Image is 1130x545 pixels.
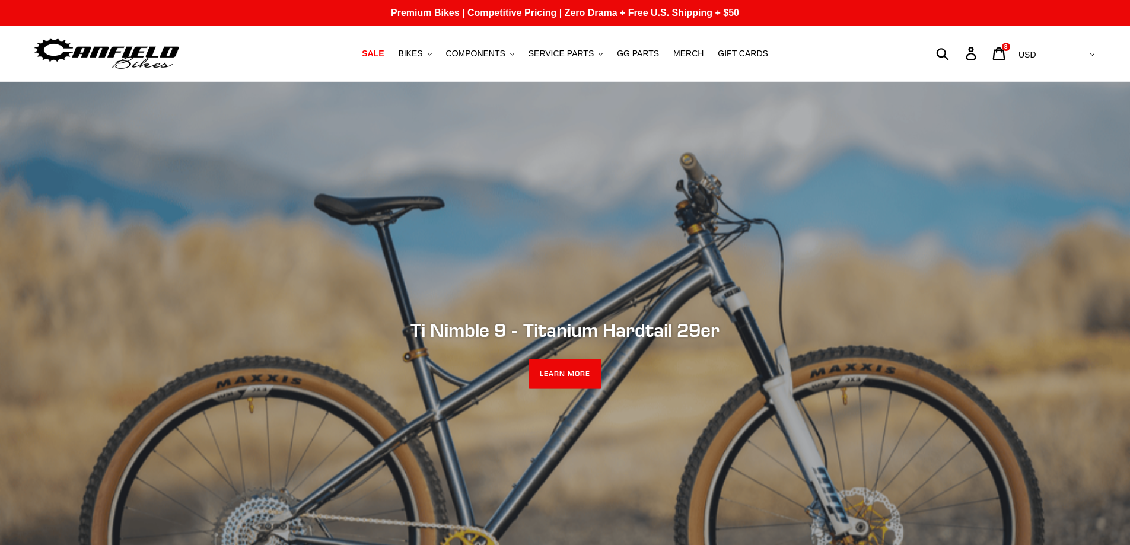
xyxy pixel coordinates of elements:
[392,46,437,62] button: BIKES
[529,359,601,389] a: LEARN MORE
[712,46,774,62] a: GIFT CARDS
[617,49,659,59] span: GG PARTS
[673,49,704,59] span: MERCH
[667,46,709,62] a: MERCH
[718,49,768,59] span: GIFT CARDS
[446,49,505,59] span: COMPONENTS
[398,49,422,59] span: BIKES
[1004,44,1007,50] span: 8
[356,46,390,62] a: SALE
[986,41,1014,66] a: 8
[611,46,665,62] a: GG PARTS
[242,319,889,342] h2: Ti Nimble 9 - Titanium Hardtail 29er
[529,49,594,59] span: SERVICE PARTS
[440,46,520,62] button: COMPONENTS
[523,46,609,62] button: SERVICE PARTS
[943,40,973,66] input: Search
[362,49,384,59] span: SALE
[33,35,181,72] img: Canfield Bikes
